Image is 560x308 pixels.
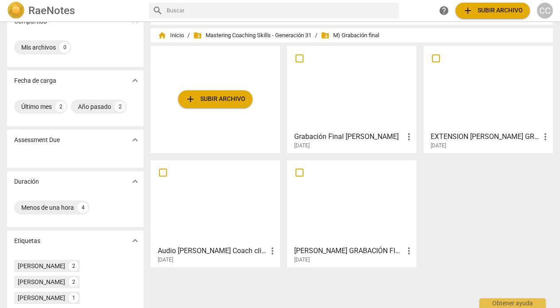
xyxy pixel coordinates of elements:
[14,236,40,246] p: Etiquetas
[294,142,310,150] span: [DATE]
[69,293,78,303] div: 1
[128,74,142,87] button: Mostrar más
[21,203,74,212] div: Menos de una hora
[158,31,167,40] span: home
[439,5,449,16] span: help
[404,246,414,256] span: more_vert
[55,101,66,112] div: 2
[130,176,140,187] span: expand_more
[479,298,546,308] div: Obtener ayuda
[463,5,473,16] span: add
[158,256,173,264] span: [DATE]
[128,133,142,146] button: Mostrar más
[193,31,202,40] span: folder_shared
[59,42,70,53] div: 0
[294,246,404,256] h3: FRANCO CABRINO GRABACIÓN FINAL
[18,293,65,302] div: [PERSON_NAME]
[152,5,163,16] span: search
[321,31,379,40] span: M) Grabación final
[18,277,65,286] div: [PERSON_NAME]
[431,142,446,150] span: [DATE]
[540,131,551,142] span: more_vert
[158,31,184,40] span: Inicio
[431,131,540,142] h3: EXTENSION FRANCO CABRINO GRABACIÓN FINAL
[115,101,125,112] div: 2
[167,4,395,18] input: Buscar
[128,175,142,188] button: Mostrar más
[128,234,142,247] button: Mostrar más
[537,3,553,19] button: CC
[21,102,52,111] div: Último mes
[78,102,111,111] div: Año pasado
[7,2,25,19] img: Logo
[436,3,452,19] a: Obtener ayuda
[158,246,267,256] h3: Audio Roxana Guerrero Coach cliente externo Lyli
[14,177,39,186] p: Duración
[154,163,277,263] a: Audio [PERSON_NAME] Coach cliente externo [PERSON_NAME][DATE]
[69,277,78,287] div: 2
[455,3,530,19] button: Subir
[185,94,245,104] span: Subir archivo
[193,31,311,40] span: Mastering Coaching Skills - Generación 31
[294,131,404,142] h3: Grabación Final Roxana Guerrero
[14,135,60,145] p: Assessment Due
[463,5,523,16] span: Subir archivo
[18,262,65,270] div: [PERSON_NAME]
[294,256,310,264] span: [DATE]
[290,163,413,263] a: [PERSON_NAME] GRABACIÓN FINAL[DATE]
[14,76,56,85] p: Fecha de carga
[321,31,330,40] span: folder_shared
[78,202,88,213] div: 4
[427,49,550,149] a: EXTENSION [PERSON_NAME] GRABACIÓN FINAL[DATE]
[130,135,140,145] span: expand_more
[69,261,78,271] div: 2
[130,75,140,86] span: expand_more
[404,131,414,142] span: more_vert
[178,90,253,108] button: Subir
[185,94,196,104] span: add
[28,4,75,17] h2: RaeNotes
[187,32,190,39] span: /
[315,32,317,39] span: /
[7,2,142,19] a: LogoRaeNotes
[267,246,278,256] span: more_vert
[130,235,140,246] span: expand_more
[21,43,56,52] div: Mis archivos
[290,49,413,149] a: Grabación Final [PERSON_NAME][DATE]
